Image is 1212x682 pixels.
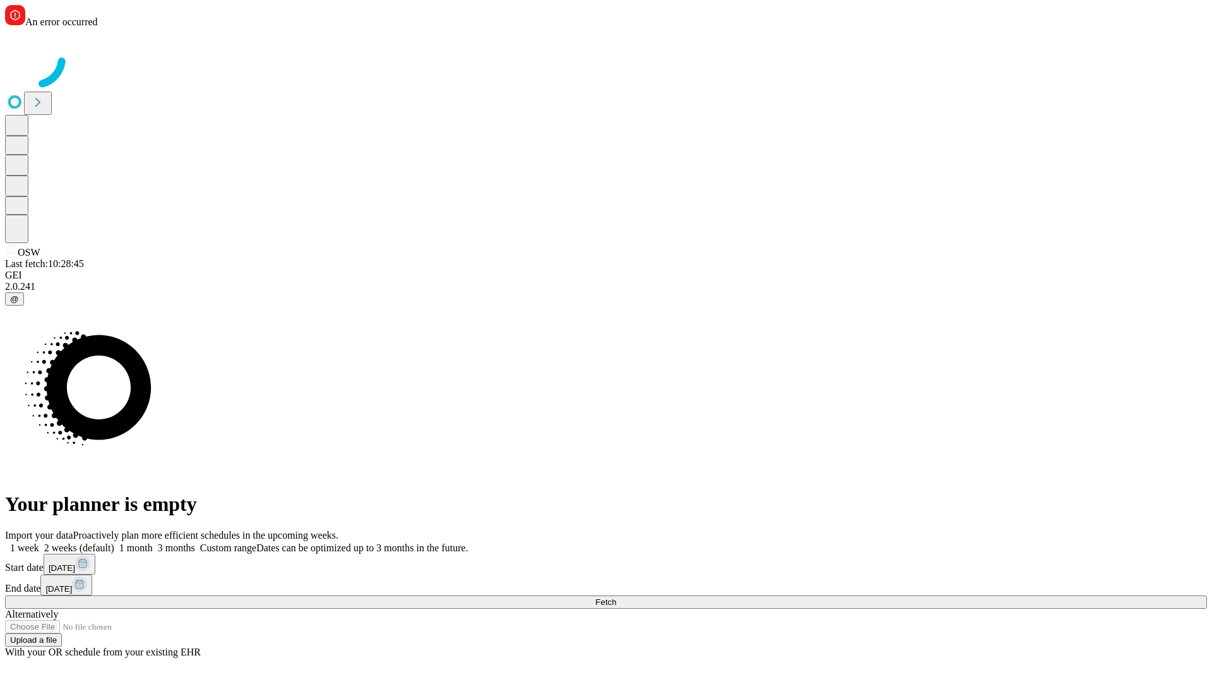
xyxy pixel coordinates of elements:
[5,609,58,619] span: Alternatively
[5,281,1207,292] div: 2.0.241
[256,542,468,553] span: Dates can be optimized up to 3 months in the future.
[595,597,616,607] span: Fetch
[44,554,95,575] button: [DATE]
[158,542,195,553] span: 3 months
[5,575,1207,595] div: End date
[45,584,72,594] span: [DATE]
[73,530,338,541] span: Proactively plan more efficient schedules in the upcoming weeks.
[44,542,114,553] span: 2 weeks (default)
[5,633,62,647] button: Upload a file
[18,247,40,258] span: OSW
[5,554,1207,575] div: Start date
[119,542,153,553] span: 1 month
[5,258,84,269] span: Last fetch: 10:28:45
[40,575,92,595] button: [DATE]
[10,542,39,553] span: 1 week
[5,493,1207,516] h1: Your planner is empty
[5,530,73,541] span: Import your data
[10,294,19,304] span: @
[5,292,24,306] button: @
[5,270,1207,281] div: GEI
[200,542,256,553] span: Custom range
[5,595,1207,609] button: Fetch
[49,563,75,573] span: [DATE]
[25,16,98,27] span: An error occurred
[5,647,201,657] span: With your OR schedule from your existing EHR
